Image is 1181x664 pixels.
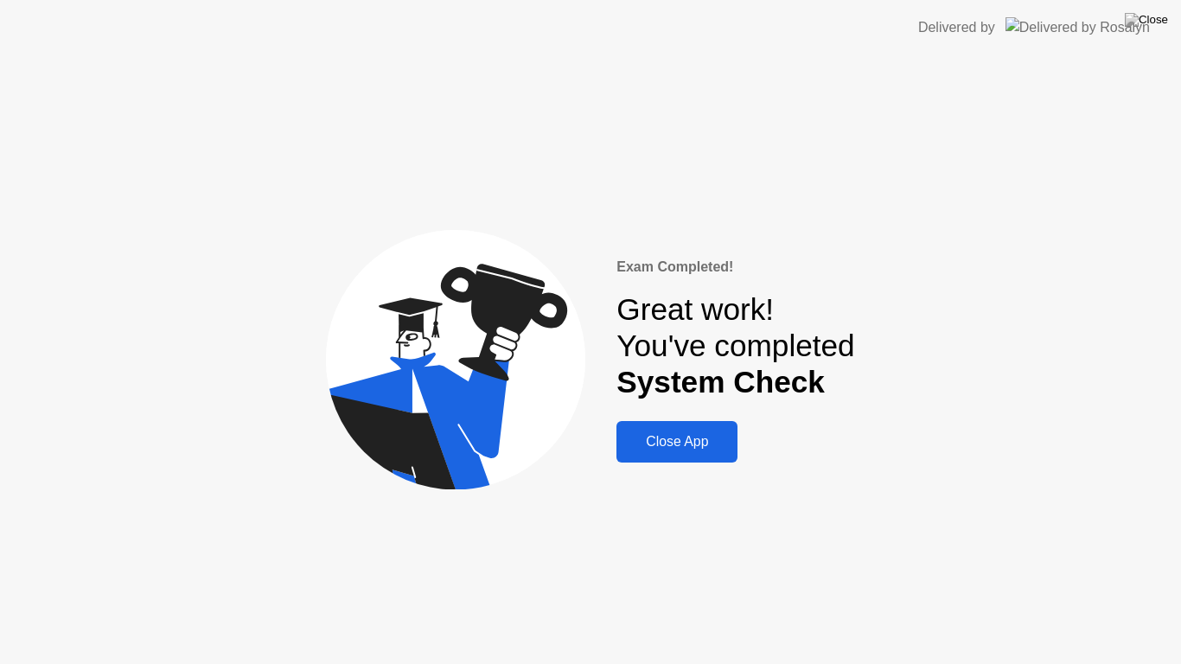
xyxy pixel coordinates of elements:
img: Close [1125,13,1168,27]
div: Delivered by [918,17,995,38]
b: System Check [616,365,825,399]
div: Exam Completed! [616,257,854,278]
button: Close App [616,421,737,463]
div: Close App [622,434,732,450]
img: Delivered by Rosalyn [1005,17,1150,37]
div: Great work! You've completed [616,291,854,401]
